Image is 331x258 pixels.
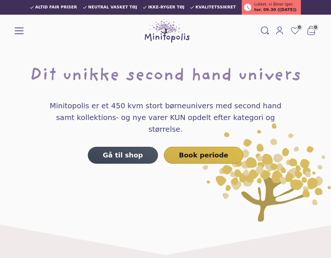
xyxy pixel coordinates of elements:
[272,25,287,37] a: Mit Minitopolis login
[303,24,319,38] button: 0
[42,100,289,135] h4: Minitopolis er et 450 kvm stort børneunivers med second hand samt kollektions- og nye varer KUN o...
[88,147,158,164] a: Gå til shop
[195,5,236,10] span: Kvalitetssikret
[254,7,296,13] span: tor. 09.30 ([DATE])
[254,1,293,7] span: Lukket, vi åbner igen
[35,5,77,10] span: Altid fair priser
[148,5,184,10] span: Ikke-ryger tøj
[12,65,319,88] h1: Dit unikke second hand univers
[202,123,331,222] img: Minitopolis' logo som et gul blomst
[296,25,302,30] span: 0
[313,25,319,30] span: 0
[88,5,137,10] span: Neutral vasket tøj
[145,19,190,43] img: Minitopolis logo
[287,24,303,38] a: 0
[164,147,243,164] a: Book periode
